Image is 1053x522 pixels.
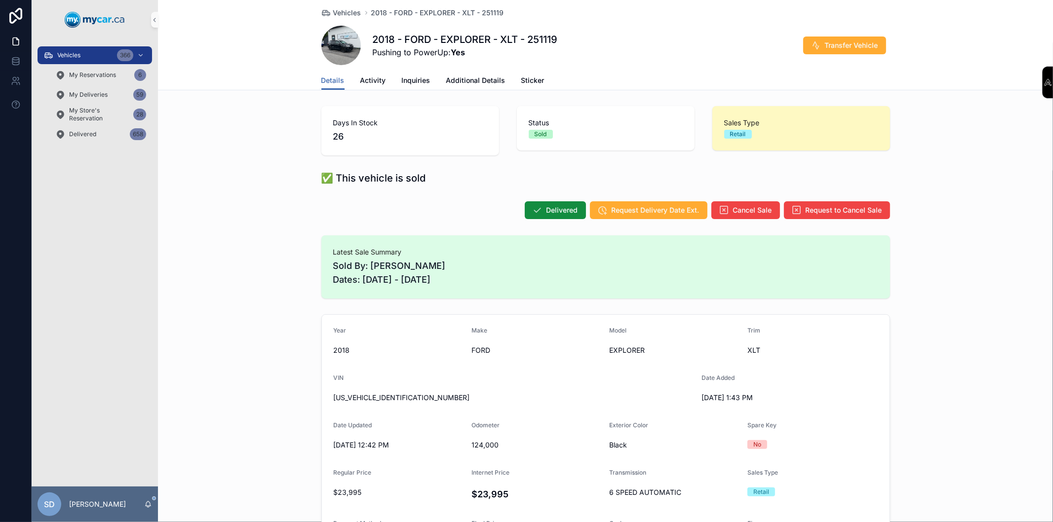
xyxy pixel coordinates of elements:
[65,12,125,28] img: App logo
[724,118,878,128] span: Sales Type
[57,51,80,59] span: Vehicles
[49,86,152,104] a: My Deliveries59
[610,421,649,429] span: Exterior Color
[334,421,372,429] span: Date Updated
[134,69,146,81] div: 6
[402,75,430,85] span: Inquiries
[803,37,886,54] button: Transfer Vehicle
[546,205,578,215] span: Delivered
[334,327,347,334] span: Year
[521,72,545,91] a: Sticker
[747,327,760,334] span: Trim
[610,440,740,450] span: Black
[360,75,386,85] span: Activity
[49,106,152,123] a: My Store's Reservation28
[402,72,430,91] a: Inquiries
[130,128,146,140] div: 658
[334,374,344,381] span: VIN
[371,8,504,18] a: 2018 - FORD - EXPLORER - XLT - 251119
[610,487,740,497] span: 6 SPEED AUTOMATIC
[117,49,133,61] div: 366
[49,66,152,84] a: My Reservations6
[702,393,832,403] span: [DATE] 1:43 PM
[321,171,426,185] h1: ✅ This vehicle is sold
[702,374,735,381] span: Date Added
[471,327,487,334] span: Make
[610,469,647,476] span: Transmission
[451,47,466,57] strong: Yes
[730,130,746,139] div: Retail
[334,345,464,355] span: 2018
[38,46,152,64] a: Vehicles366
[321,72,345,90] a: Details
[747,469,778,476] span: Sales Type
[612,205,700,215] span: Request Delivery Date Ext.
[806,205,882,215] span: Request to Cancel Sale
[471,487,602,501] h4: $23,995
[471,345,602,355] span: FORD
[133,89,146,101] div: 59
[446,72,506,91] a: Additional Details
[711,201,780,219] button: Cancel Sale
[321,75,345,85] span: Details
[825,40,878,50] span: Transfer Vehicle
[753,487,769,496] div: Retail
[373,33,558,46] h1: 2018 - FORD - EXPLORER - XLT - 251119
[535,130,547,139] div: Sold
[69,499,126,509] p: [PERSON_NAME]
[529,118,683,128] span: Status
[133,109,146,120] div: 28
[373,46,558,58] span: Pushing to PowerUp:
[521,75,545,85] span: Sticker
[525,201,586,219] button: Delivered
[333,8,361,18] span: Vehicles
[471,440,602,450] span: 124,000
[471,421,500,429] span: Odometer
[321,8,361,18] a: Vehicles
[747,421,777,429] span: Spare Key
[69,107,129,122] span: My Store's Reservation
[733,205,772,215] span: Cancel Sale
[44,498,55,510] span: SD
[69,91,108,99] span: My Deliveries
[333,118,487,128] span: Days In Stock
[69,130,96,138] span: Delivered
[610,327,627,334] span: Model
[590,201,707,219] button: Request Delivery Date Ext.
[360,72,386,91] a: Activity
[784,201,890,219] button: Request to Cancel Sale
[333,259,878,287] span: Sold By: [PERSON_NAME] Dates: [DATE] - [DATE]
[753,440,761,449] div: No
[334,469,372,476] span: Regular Price
[334,487,464,497] span: $23,995
[446,75,506,85] span: Additional Details
[69,71,116,79] span: My Reservations
[32,39,158,156] div: scrollable content
[471,469,509,476] span: Internet Price
[333,130,487,144] span: 26
[333,247,878,257] span: Latest Sale Summary
[334,393,694,403] span: [US_VEHICLE_IDENTIFICATION_NUMBER]
[334,440,464,450] span: [DATE] 12:42 PM
[49,125,152,143] a: Delivered658
[610,345,740,355] span: EXPLORER
[747,345,878,355] span: XLT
